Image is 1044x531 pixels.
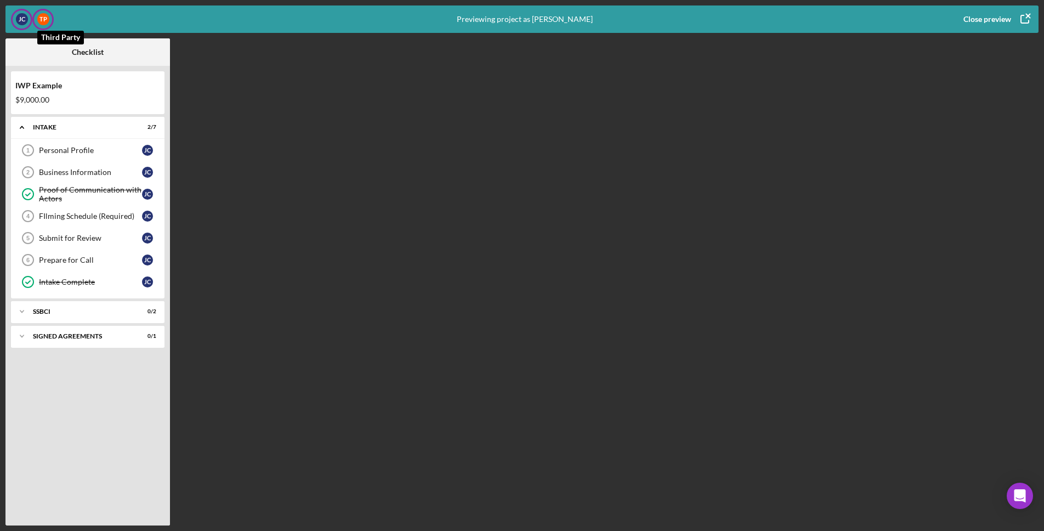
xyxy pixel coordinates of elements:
tspan: 6 [26,257,30,263]
div: J C [142,211,153,222]
div: Previewing project as [PERSON_NAME] [457,5,593,33]
div: 2 / 7 [137,124,156,131]
div: FIlming Schedule (Required) [39,212,142,221]
div: Business Information [39,168,142,177]
div: J C [142,276,153,287]
div: J C [142,145,153,156]
div: Proof of Communication with Actors [39,185,142,203]
div: 0 / 2 [137,308,156,315]
tspan: 5 [26,235,30,241]
div: J C [142,233,153,244]
div: $9,000.00 [15,95,160,104]
div: Prepare for Call [39,256,142,264]
tspan: 1 [26,147,30,154]
div: Open Intercom Messenger [1007,483,1033,509]
div: T P [37,13,49,25]
div: Personal Profile [39,146,142,155]
div: Intake [33,124,129,131]
div: J C [142,167,153,178]
button: Close preview [952,8,1039,30]
div: J C [142,255,153,265]
div: Close preview [963,8,1011,30]
div: SSBCI [33,308,129,315]
div: J C [16,13,28,25]
div: Signed Agreements [33,333,129,340]
b: Checklist [72,48,104,57]
tspan: 4 [26,213,30,219]
div: 0 / 1 [137,333,156,340]
div: J C [142,189,153,200]
div: Intake Complete [39,278,142,286]
tspan: 2 [26,169,30,176]
div: IWP Example [15,81,160,90]
div: Submit for Review [39,234,142,242]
